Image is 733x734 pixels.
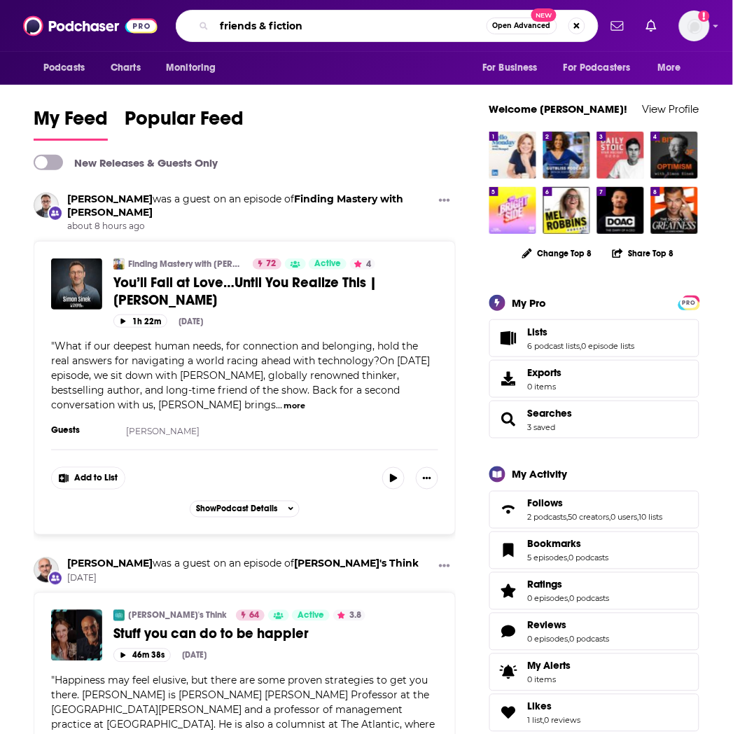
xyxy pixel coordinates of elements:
[128,610,227,621] a: [PERSON_NAME]'s Think
[473,55,555,81] button: open menu
[34,193,59,218] img: Simon Sinek
[51,610,102,661] img: Stuff you can do to be happier
[528,660,571,672] span: My Alerts
[34,106,108,141] a: My Feed
[494,369,522,389] span: Exports
[416,467,438,490] button: Show More Button
[679,11,710,41] button: Show profile menu
[51,258,102,310] img: You’ll Fail at Love…Until You Realize This | Simon Sinek
[128,258,244,270] a: Finding Mastery with [PERSON_NAME]
[580,341,582,351] span: ,
[568,594,570,604] span: ,
[489,187,536,234] a: The Bright Side
[528,326,635,338] a: Lists
[23,13,158,39] img: Podchaser - Follow, Share and Rate Podcasts
[528,700,581,713] a: Likes
[489,132,536,179] a: Hello Monday with Jessi Hempel
[127,426,200,436] a: [PERSON_NAME]
[569,553,609,563] a: 0 podcasts
[699,11,710,22] svg: Add a profile image
[493,22,551,29] span: Open Advanced
[528,497,663,510] a: Follows
[570,594,610,604] a: 0 podcasts
[531,8,557,22] span: New
[489,532,699,569] span: Bookmarks
[489,572,699,610] span: Ratings
[494,541,522,560] a: Bookmarks
[528,407,573,420] span: Searches
[528,579,563,591] span: Ratings
[567,513,568,522] span: ,
[643,102,699,116] a: View Profile
[176,10,599,42] div: Search podcasts, credits, & more...
[51,424,114,436] h3: Guests
[350,258,375,270] button: 4
[528,700,552,713] span: Likes
[512,468,568,481] div: My Activity
[528,341,580,351] a: 6 podcast lists
[543,716,545,726] span: ,
[113,314,167,328] button: 1h 22m
[679,11,710,41] img: User Profile
[48,205,63,221] div: New Appearance
[528,497,564,510] span: Follows
[489,694,699,732] span: Likes
[292,610,330,621] a: Active
[166,58,216,78] span: Monitoring
[487,18,557,34] button: Open AdvancedNew
[543,132,590,179] img: The Gutbliss Podcast
[568,553,569,563] span: ,
[651,132,698,179] img: A Bit of Optimism
[489,319,699,357] span: Lists
[266,257,276,271] span: 72
[298,609,324,623] span: Active
[528,716,543,726] a: 1 list
[528,513,567,522] a: 2 podcasts
[545,716,581,726] a: 0 reviews
[528,635,568,644] a: 0 episodes
[494,328,522,348] a: Lists
[494,410,522,429] a: Searches
[494,581,522,601] a: Ratings
[528,553,568,563] a: 5 episodes
[528,675,571,685] span: 0 items
[276,399,282,411] span: ...
[111,58,141,78] span: Charts
[51,340,430,411] span: "
[597,187,644,234] a: The Diary Of A CEO with Steven Bartlett
[568,513,610,522] a: 50 creators
[651,187,698,234] a: The School of Greatness
[543,187,590,234] a: The Mel Robbins Podcast
[34,558,59,583] img: Arthur Brooks
[67,193,153,205] a: Simon Sinek
[528,366,562,379] span: Exports
[528,538,582,550] span: Bookmarks
[113,625,309,643] span: Stuff you can do to be happier
[648,55,699,81] button: open menu
[528,422,556,432] a: 3 saved
[528,594,568,604] a: 0 episodes
[514,244,601,262] button: Change Top 8
[528,619,610,632] a: Reviews
[48,571,63,586] div: New Appearance
[125,106,244,141] a: Popular Feed
[52,468,125,489] button: Show More Button
[51,340,430,411] span: What if our deepest human needs, for connection and belonging, hold the real answers for navigati...
[125,106,244,139] span: Popular Feed
[314,257,341,271] span: Active
[568,635,570,644] span: ,
[34,155,218,170] a: New Releases & Guests Only
[597,132,644,179] img: The Daily Stoic
[489,491,699,529] span: Follows
[309,258,347,270] a: Active
[113,610,125,621] img: KERA's Think
[156,55,234,81] button: open menu
[489,613,699,651] span: Reviews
